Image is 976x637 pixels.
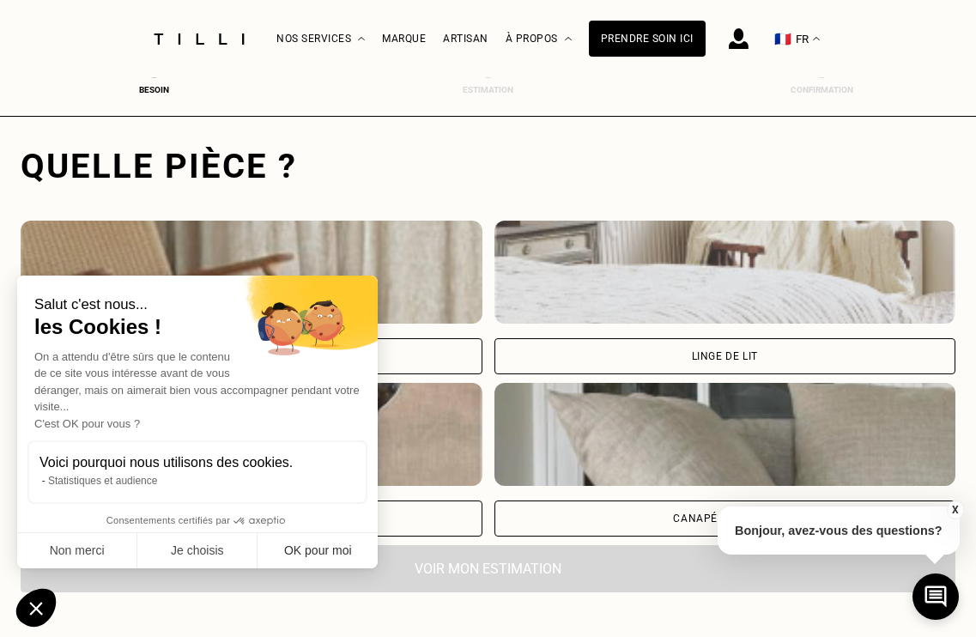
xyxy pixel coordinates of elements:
img: Menu déroulant [358,37,365,41]
a: Marque [382,33,426,45]
div: Linge de lit [692,351,758,361]
img: Tilli retouche votre Rideau [21,221,482,324]
img: menu déroulant [813,37,820,41]
div: Besoin [119,85,188,94]
img: Tilli retouche votre Canapé & chaises [494,383,956,486]
div: À propos [506,1,572,77]
img: icône connexion [729,28,749,49]
button: X [946,500,963,519]
div: Confirmation [788,85,857,94]
div: Canapé & chaises [673,513,776,524]
img: Logo du service de couturière Tilli [148,33,251,45]
div: Quelle pièce ? [21,146,955,186]
span: 🇫🇷 [774,31,791,47]
a: Prendre soin ici [589,21,706,57]
p: Bonjour, avez-vous des questions? [718,507,960,555]
button: 🇫🇷 FR [766,1,828,77]
img: Menu déroulant à propos [565,37,572,41]
div: Estimation [454,85,523,94]
div: Nos services [276,1,365,77]
a: Artisan [443,33,488,45]
img: Tilli retouche votre Linge de lit [494,221,956,324]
